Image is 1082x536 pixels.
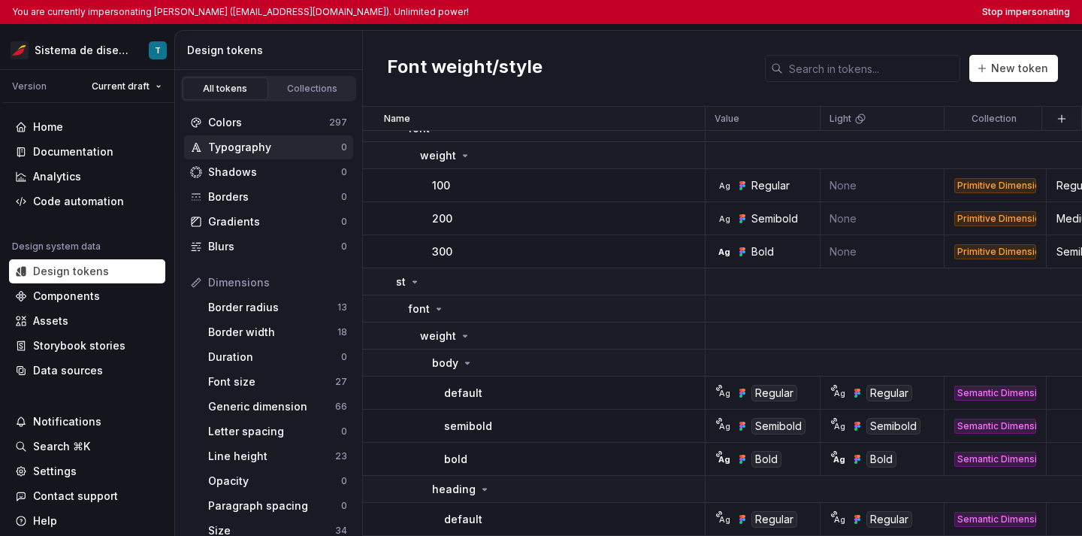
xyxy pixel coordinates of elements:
[337,301,347,313] div: 13
[718,453,730,465] div: Ag
[718,246,730,258] div: Ag
[9,484,165,508] button: Contact support
[341,500,347,512] div: 0
[9,509,165,533] button: Help
[991,61,1048,76] span: New token
[33,289,100,304] div: Components
[184,235,353,259] a: Blurs0
[3,34,171,66] button: Sistema de diseño IberiaT
[821,202,944,235] td: None
[432,211,452,226] p: 200
[396,274,406,289] p: st
[432,356,458,371] p: body
[866,511,912,528] div: Regular
[751,244,774,259] div: Bold
[833,453,845,465] div: Ag
[341,191,347,203] div: 0
[341,351,347,363] div: 0
[155,44,161,56] div: T
[420,329,456,344] p: weight
[33,313,68,329] div: Assets
[208,449,335,464] div: Line height
[208,189,341,204] div: Borders
[444,452,467,467] p: bold
[33,338,125,353] div: Storybook stories
[335,450,347,462] div: 23
[341,166,347,178] div: 0
[9,359,165,383] a: Data sources
[341,141,347,153] div: 0
[718,180,730,192] div: Ag
[384,113,410,125] p: Name
[341,425,347,438] div: 0
[9,459,165,483] a: Settings
[969,55,1058,82] button: New token
[92,80,150,92] span: Current draft
[208,165,341,180] div: Shadows
[208,275,347,290] div: Dimensions
[341,216,347,228] div: 0
[202,370,353,394] a: Font size27
[208,350,341,365] div: Duration
[444,512,482,527] p: default
[33,489,118,504] div: Contact support
[718,513,730,525] div: Ag
[208,399,335,414] div: Generic dimension
[833,513,845,525] div: Ag
[833,420,845,432] div: Ag
[33,363,103,378] div: Data sources
[33,144,113,159] div: Documentation
[420,148,456,163] p: weight
[12,80,47,92] div: Version
[275,83,350,95] div: Collections
[208,325,337,340] div: Border width
[208,474,341,489] div: Opacity
[432,178,450,193] p: 100
[202,395,353,419] a: Generic dimension66
[341,241,347,253] div: 0
[187,43,356,58] div: Design tokens
[202,419,353,444] a: Letter spacing0
[954,419,1036,434] div: Semantic Dimension
[184,210,353,234] a: Gradients0
[184,185,353,209] a: Borders0
[9,165,165,189] a: Analytics
[208,374,335,389] div: Font size
[9,115,165,139] a: Home
[408,301,430,316] p: font
[751,418,805,435] div: Semibold
[9,284,165,308] a: Components
[202,469,353,493] a: Opacity0
[208,300,337,315] div: Border radius
[33,194,124,209] div: Code automation
[33,169,81,184] div: Analytics
[833,387,845,399] div: Ag
[954,211,1036,226] div: Primitive Dimension
[11,41,29,59] img: 55604660-494d-44a9-beb2-692398e9940a.png
[954,244,1036,259] div: Primitive Dimension
[329,117,347,129] div: 297
[208,115,329,130] div: Colors
[751,451,781,468] div: Bold
[33,513,57,528] div: Help
[751,178,790,193] div: Regular
[783,55,960,82] input: Search in tokens...
[866,451,896,468] div: Bold
[972,113,1017,125] p: Collection
[184,135,353,159] a: Typography0
[9,259,165,283] a: Design tokens
[954,386,1036,401] div: Semantic Dimension
[33,414,101,429] div: Notifications
[12,6,469,18] p: You are currently impersonating [PERSON_NAME] ([EMAIL_ADDRESS][DOMAIN_NAME]). Unlimited power!
[751,211,798,226] div: Semibold
[208,214,341,229] div: Gradients
[12,241,101,253] div: Design system data
[208,424,341,439] div: Letter spacing
[202,320,353,344] a: Border width18
[866,418,920,435] div: Semibold
[33,264,109,279] div: Design tokens
[9,140,165,164] a: Documentation
[830,113,851,125] p: Light
[821,169,944,202] td: None
[35,43,131,58] div: Sistema de diseño Iberia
